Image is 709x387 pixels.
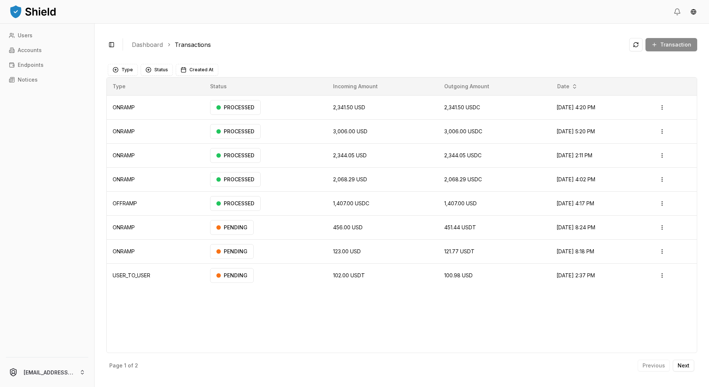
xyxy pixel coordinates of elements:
a: Users [6,30,88,41]
td: ONRAMP [107,239,204,263]
p: Page [109,363,123,368]
span: 2,344.05 USDC [444,152,482,158]
span: [DATE] 5:20 PM [556,128,595,134]
div: PENDING [210,244,254,259]
p: Users [18,33,32,38]
p: [EMAIL_ADDRESS][PERSON_NAME][DOMAIN_NAME] [24,369,73,376]
td: USER_TO_USER [107,263,204,287]
div: PENDING [210,220,254,235]
td: ONRAMP [107,119,204,143]
p: Next [678,363,689,368]
p: 1 [124,363,126,368]
span: 2,068.29 USD [333,176,367,182]
button: Created At [176,64,218,76]
span: 3,006.00 USD [333,128,367,134]
span: [DATE] 4:20 PM [556,104,595,110]
p: Notices [18,77,38,82]
button: Next [673,360,694,371]
button: [EMAIL_ADDRESS][PERSON_NAME][DOMAIN_NAME] [3,360,91,384]
a: Transactions [175,40,211,49]
button: Date [554,81,580,92]
span: 1,407.00 USD [444,200,477,206]
td: ONRAMP [107,215,204,239]
th: Status [204,78,327,95]
a: Notices [6,74,88,86]
button: Type [108,64,138,76]
p: Endpoints [18,62,44,68]
a: Accounts [6,44,88,56]
td: OFFRAMP [107,191,204,215]
span: 1,407.00 USDC [333,200,369,206]
span: 121.77 USDT [444,248,475,254]
span: 2,068.29 USDC [444,176,482,182]
div: PENDING [210,268,254,283]
p: of [128,363,133,368]
span: [DATE] 8:24 PM [556,224,595,230]
span: [DATE] 2:11 PM [556,152,592,158]
a: Dashboard [132,40,163,49]
div: PROCESSED [210,124,261,139]
span: [DATE] 4:02 PM [556,176,595,182]
button: Status [141,64,173,76]
div: PROCESSED [210,172,261,187]
span: 456.00 USD [333,224,363,230]
p: Accounts [18,48,42,53]
div: PROCESSED [210,100,261,115]
span: 2,341.50 USDC [444,104,480,110]
p: 2 [135,363,138,368]
span: 2,344.05 USD [333,152,367,158]
th: Type [107,78,204,95]
th: Incoming Amount [327,78,438,95]
span: 100.98 USD [444,272,473,278]
td: ONRAMP [107,167,204,191]
th: Outgoing Amount [438,78,550,95]
span: 451.44 USDT [444,224,476,230]
span: [DATE] 8:18 PM [556,248,594,254]
td: ONRAMP [107,143,204,167]
span: [DATE] 4:17 PM [556,200,594,206]
span: [DATE] 2:37 PM [556,272,595,278]
span: 2,341.50 USD [333,104,365,110]
a: Endpoints [6,59,88,71]
span: 102.00 USDT [333,272,365,278]
div: PROCESSED [210,196,261,211]
span: 123.00 USD [333,248,361,254]
td: ONRAMP [107,95,204,119]
nav: breadcrumb [132,40,623,49]
span: 3,006.00 USDC [444,128,482,134]
img: ShieldPay Logo [9,4,57,19]
span: Created At [189,67,213,73]
div: PROCESSED [210,148,261,163]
